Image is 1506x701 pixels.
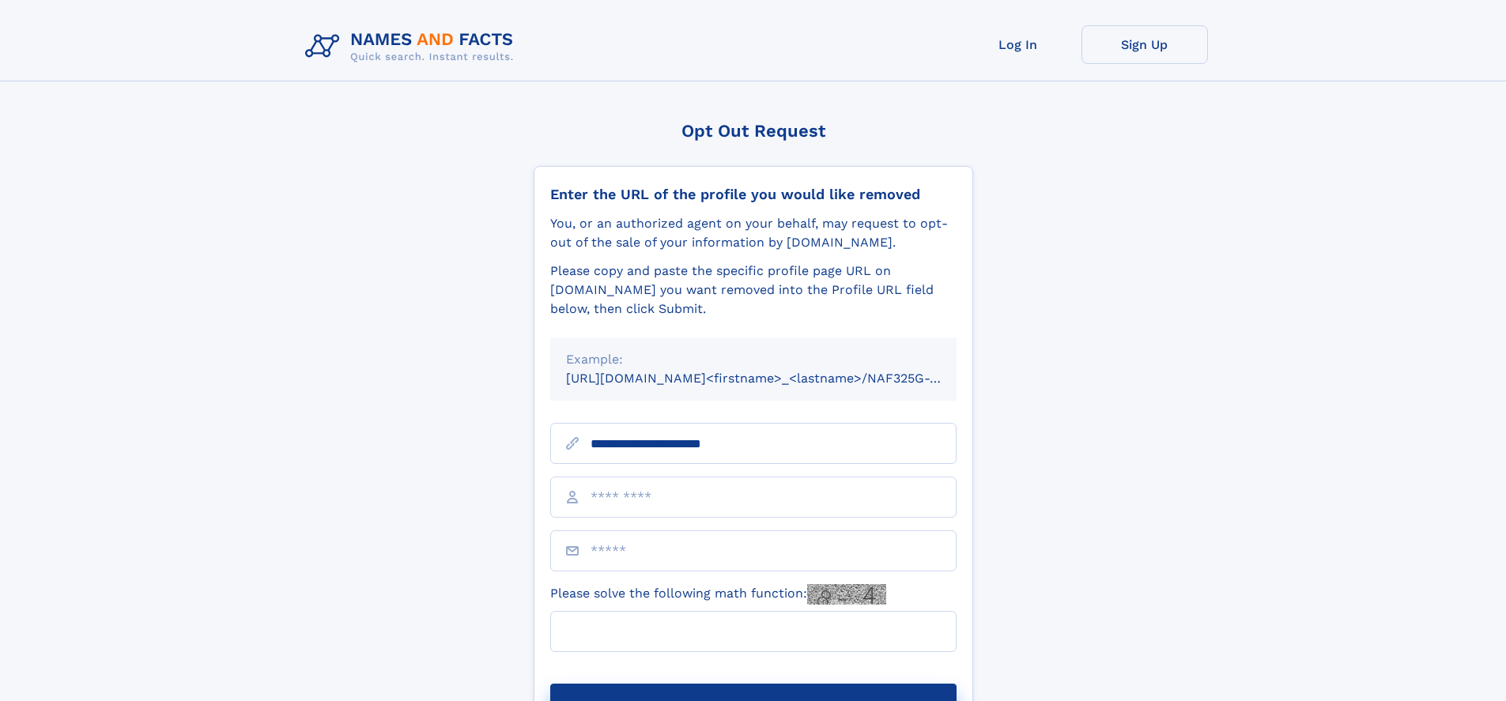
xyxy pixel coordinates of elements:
div: Please copy and paste the specific profile page URL on [DOMAIN_NAME] you want removed into the Pr... [550,262,957,318]
div: Opt Out Request [534,121,973,141]
a: Log In [955,25,1081,64]
small: [URL][DOMAIN_NAME]<firstname>_<lastname>/NAF325G-xxxxxxxx [566,371,987,386]
div: Example: [566,350,941,369]
img: Logo Names and Facts [299,25,527,68]
a: Sign Up [1081,25,1208,64]
div: You, or an authorized agent on your behalf, may request to opt-out of the sale of your informatio... [550,214,957,252]
div: Enter the URL of the profile you would like removed [550,186,957,203]
label: Please solve the following math function: [550,584,886,605]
